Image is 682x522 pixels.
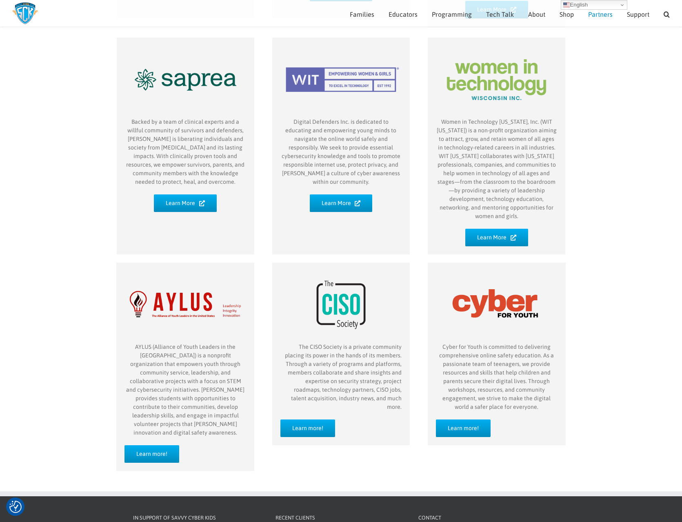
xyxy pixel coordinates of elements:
span: Learn More [477,234,507,241]
h4: Contact [418,514,548,522]
a: Learn More [154,194,217,212]
span: Learn more! [292,425,323,432]
img: Savvy Cyber Kids Logo [12,2,38,25]
img: Cyber for Youth [436,267,557,343]
a: Learn more! [280,419,335,437]
span: Families [350,11,374,18]
img: Women in Technology Wisconsin [436,42,557,118]
img: WIT [280,42,402,118]
a: Learn More [465,229,528,246]
span: Learn more! [448,425,479,432]
a: partner-CISO-Society [280,266,402,273]
span: Learn More [322,200,351,207]
a: Learn more! [436,419,491,437]
a: partner-Women-in-Tech-WI [436,41,557,48]
img: Saprea [125,42,246,118]
a: Learn More [310,194,373,212]
img: AYLUS [124,267,246,343]
span: Shop [560,11,574,18]
img: en [563,2,570,8]
img: Revisit consent button [9,501,22,513]
span: Support [627,11,649,18]
h4: In Support of Savvy Cyber Kids [133,514,263,522]
span: About [528,11,545,18]
a: Learn more! [124,445,179,463]
a: partner-Saprea [125,41,246,48]
a: partner-WIT [280,41,402,48]
p: Backed by a team of clinical experts and a willful community of survivors and defenders, [PERSON_... [125,118,246,186]
span: Learn More [166,200,195,207]
span: Partners [588,11,613,18]
img: CISO Society [280,267,402,343]
span: Learn more! [136,451,167,457]
p: Cyber for Youth is committed to delivering comprehensive online safety education. As a passionate... [436,343,557,411]
a: partner-Cyber-for-Youth [436,266,557,273]
p: The CISO Society is a private community placing its power in the hands of its members. Through a ... [280,343,402,411]
span: Programming [432,11,472,18]
button: Consent Preferences [9,501,22,513]
a: partner-Aylus [124,266,246,273]
p: Women in Technology [US_STATE], Inc. (WIT [US_STATE]) is a non-profit organization aiming to attr... [436,118,557,221]
p: Digital Defenders Inc. is dedicated to educating and empowering young minds to navigate the onlin... [280,118,402,186]
span: Tech Talk [486,11,514,18]
h4: Recent Clients [275,514,405,522]
span: Educators [389,11,418,18]
p: AYLUS (Alliance of Youth Leaders in the [GEOGRAPHIC_DATA]) is a nonprofit organization that empow... [124,343,246,437]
